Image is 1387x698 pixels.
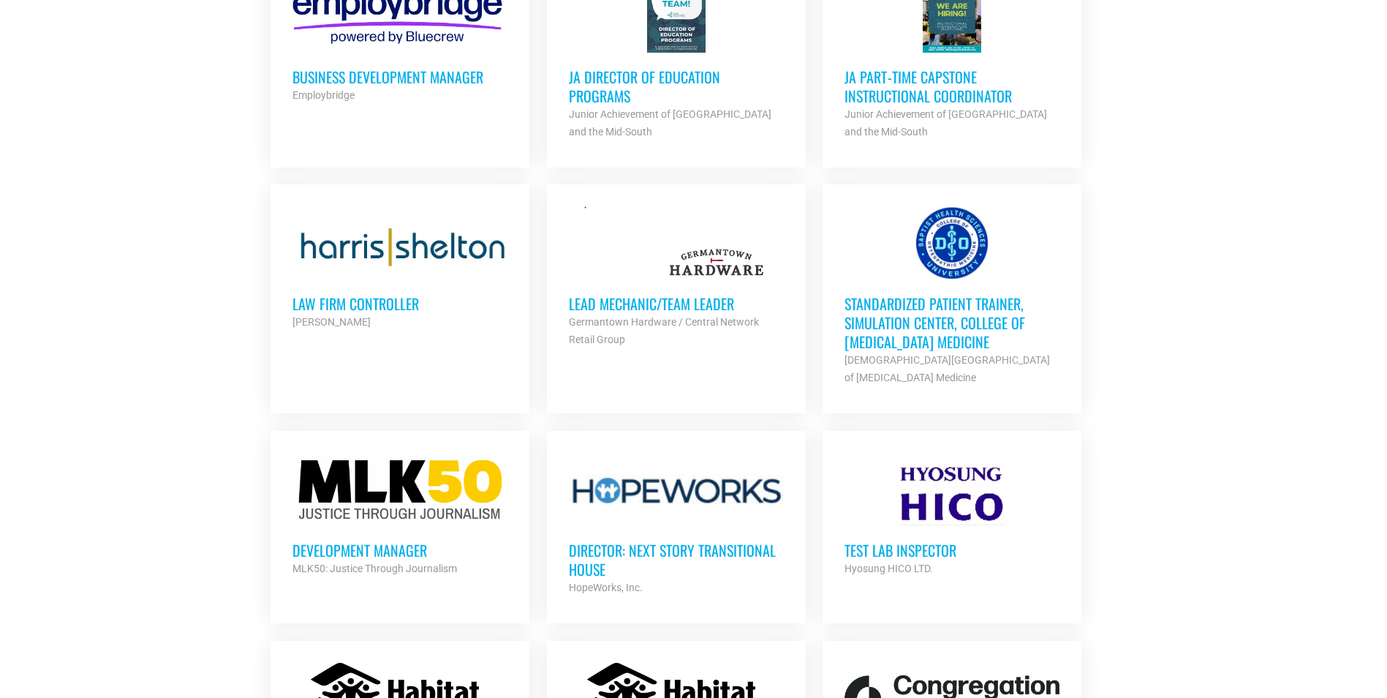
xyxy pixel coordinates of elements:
[844,108,1047,138] strong: Junior Achievement of [GEOGRAPHIC_DATA] and the Mid-South
[271,431,529,599] a: Development Manager MLK50: Justice Through Journalism
[292,541,507,560] h3: Development Manager
[271,184,529,353] a: Law Firm Controller [PERSON_NAME]
[569,582,643,593] strong: HopeWorks, Inc.
[569,316,759,345] strong: Germantown Hardware / Central Network Retail Group
[292,67,507,86] h3: Business Development Manager
[292,89,355,101] strong: Employbridge
[292,294,507,313] h3: Law Firm Controller
[823,184,1081,408] a: Standardized Patient Trainer, Simulation Center, College of [MEDICAL_DATA] Medicine [DEMOGRAPHIC_...
[844,541,1059,560] h3: Test Lab Inspector
[292,563,457,574] strong: MLK50: Justice Through Journalism
[547,431,806,618] a: Director: Next Story Transitional House HopeWorks, Inc.
[569,67,784,105] h3: JA Director of Education Programs
[823,431,1081,599] a: Test Lab Inspector Hyosung HICO LTD.
[844,67,1059,105] h3: JA Part‐time Capstone Instructional Coordinator
[844,354,1050,383] strong: [DEMOGRAPHIC_DATA][GEOGRAPHIC_DATA] of [MEDICAL_DATA] Medicine
[569,541,784,579] h3: Director: Next Story Transitional House
[569,108,771,138] strong: Junior Achievement of [GEOGRAPHIC_DATA] and the Mid-South
[569,294,784,313] h3: Lead Mechanic/Team Leader
[547,184,806,370] a: Lead Mechanic/Team Leader Germantown Hardware / Central Network Retail Group
[844,563,933,574] strong: Hyosung HICO LTD.
[844,294,1059,351] h3: Standardized Patient Trainer, Simulation Center, College of [MEDICAL_DATA] Medicine
[292,316,371,328] strong: [PERSON_NAME]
